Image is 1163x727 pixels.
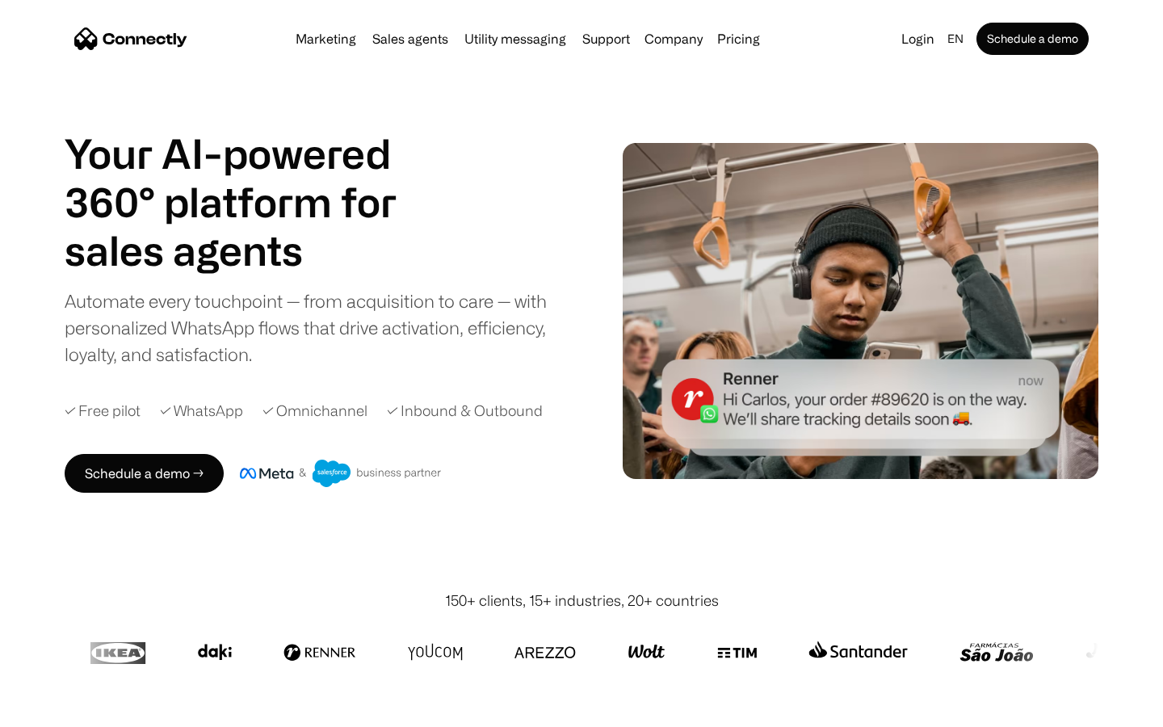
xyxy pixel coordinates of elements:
[160,400,243,422] div: ✓ WhatsApp
[895,27,941,50] a: Login
[262,400,367,422] div: ✓ Omnichannel
[289,32,363,45] a: Marketing
[65,400,141,422] div: ✓ Free pilot
[65,129,436,226] h1: Your AI-powered 360° platform for
[947,27,964,50] div: en
[16,697,97,721] aside: Language selected: English
[366,32,455,45] a: Sales agents
[387,400,543,422] div: ✓ Inbound & Outbound
[240,460,442,487] img: Meta and Salesforce business partner badge.
[445,590,719,611] div: 150+ clients, 15+ industries, 20+ countries
[32,699,97,721] ul: Language list
[644,27,703,50] div: Company
[65,454,224,493] a: Schedule a demo →
[576,32,636,45] a: Support
[65,226,436,275] h1: sales agents
[458,32,573,45] a: Utility messaging
[65,288,573,368] div: Automate every touchpoint — from acquisition to care — with personalized WhatsApp flows that driv...
[711,32,766,45] a: Pricing
[976,23,1089,55] a: Schedule a demo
